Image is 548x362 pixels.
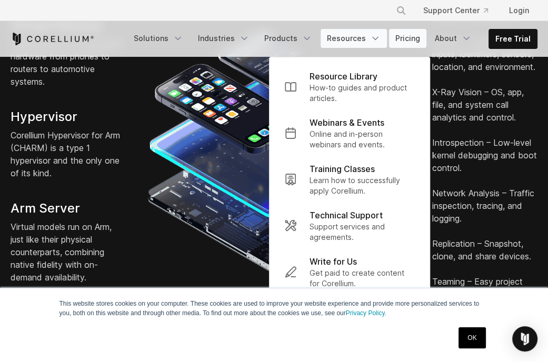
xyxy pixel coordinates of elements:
[415,1,496,20] a: Support Center
[276,249,423,295] a: Write for Us Get paid to create content for Corellium.
[432,136,537,187] li: Introspection – Low-level kernel debugging and boot control.
[432,237,537,275] li: Replication – Snapshot, clone, and share devices.
[310,163,375,175] p: Training Classes
[11,33,94,45] a: Corellium Home
[310,116,384,129] p: Webinars & Events
[429,29,478,48] a: About
[276,110,423,156] a: Webinars & Events Online and in-person webinars and events.
[59,299,489,318] p: This website stores cookies on your computer. These cookies are used to improve your website expe...
[11,37,126,88] p: Digital twins of Arm-powered hardware from phones to routers to automotive systems.
[310,209,383,222] p: Technical Support
[432,187,537,237] li: Network Analysis – Traffic inspection, tracing, and logging.
[432,275,537,326] li: Teaming – Easy project workspace management and team collaboration.
[383,1,537,20] div: Navigation Menu
[432,86,537,136] li: X-Ray Vision – OS, app, file, and system call analytics and control.
[11,129,126,179] p: Corellium Hypervisor for Arm (CHARM) is a type 1 hypervisor and the only one of its kind.
[310,70,377,83] p: Resource Library
[512,326,537,351] div: Open Intercom Messenger
[147,23,401,276] img: iPhone and Android virtual machine and testing tools
[432,35,537,86] li: Control – Configure device inputs, identifiers, sensors, location, and environment.
[258,29,318,48] a: Products
[389,29,426,48] a: Pricing
[392,1,411,20] button: Search
[310,129,415,150] p: Online and in-person webinars and events.
[276,64,423,110] a: Resource Library How-to guides and product articles.
[310,83,415,104] p: How-to guides and product articles.
[127,29,190,48] a: Solutions
[459,327,485,348] a: OK
[310,268,415,289] p: Get paid to create content for Corellium.
[11,200,126,216] h4: Arm Server
[276,203,423,249] a: Technical Support Support services and agreements.
[310,175,415,196] p: Learn how to successfully apply Corellium.
[310,255,357,268] p: Write for Us
[310,222,415,243] p: Support services and agreements.
[321,29,387,48] a: Resources
[346,309,386,317] a: Privacy Policy.
[192,29,256,48] a: Industries
[489,29,537,48] a: Free Trial
[11,109,126,125] h4: Hypervisor
[501,1,537,20] a: Login
[276,156,423,203] a: Training Classes Learn how to successfully apply Corellium.
[127,29,537,49] div: Navigation Menu
[11,220,126,284] p: Virtual models run on Arm, just like their physical counterparts, combining native fidelity with ...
